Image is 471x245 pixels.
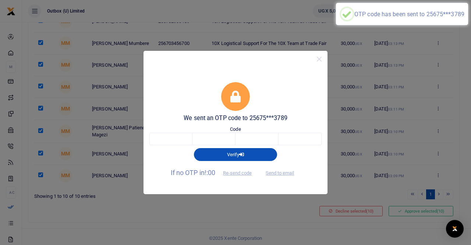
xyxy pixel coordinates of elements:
label: Code [230,126,241,133]
h5: We sent an OTP code to 25675***3789 [149,115,322,122]
div: OTP code has been sent to 25675***3789 [354,11,464,18]
span: If no OTP in [171,169,258,176]
div: Open Intercom Messenger [446,220,464,238]
span: !:00 [205,169,215,176]
button: Verify [194,148,277,161]
button: Close [314,54,325,64]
